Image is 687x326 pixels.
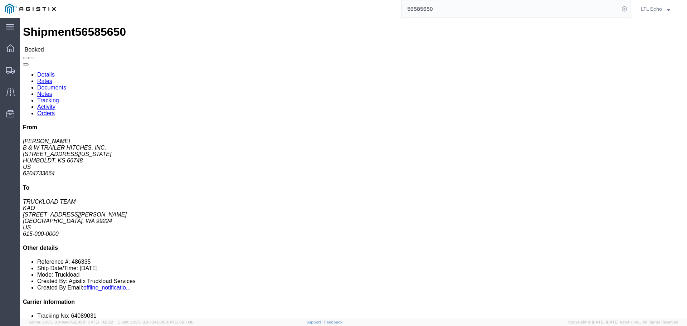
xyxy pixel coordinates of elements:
button: LTL Echo [640,5,677,13]
span: Copyright © [DATE]-[DATE] Agistix Inc., All Rights Reserved [568,319,678,325]
input: Search for shipment number, reference number [402,0,619,18]
span: [DATE] 08:10:16 [166,320,194,324]
iframe: FS Legacy Container [20,18,687,318]
span: [DATE] 10:23:21 [87,320,114,324]
span: Client: 2025.18.0-7346316 [118,320,194,324]
img: logo [5,4,56,14]
a: Support [306,320,324,324]
span: LTL Echo [641,5,662,13]
span: Server: 2025.18.0-4e47823f9d1 [29,320,114,324]
a: Feedback [324,320,342,324]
